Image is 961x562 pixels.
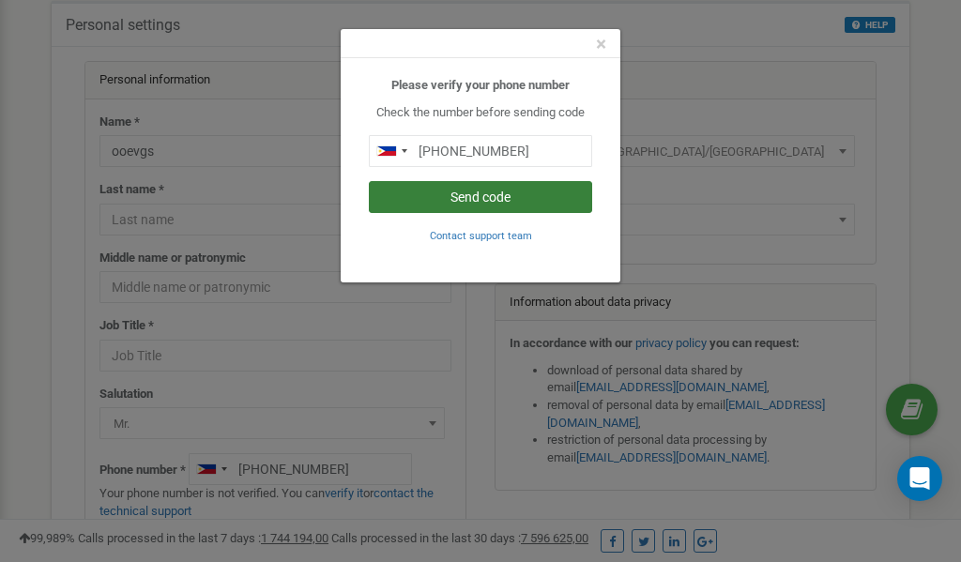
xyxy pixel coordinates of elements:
[596,35,606,54] button: Close
[369,135,592,167] input: 0905 123 4567
[369,181,592,213] button: Send code
[897,456,942,501] div: Open Intercom Messenger
[596,33,606,55] span: ×
[370,136,413,166] div: Telephone country code
[430,228,532,242] a: Contact support team
[369,104,592,122] p: Check the number before sending code
[430,230,532,242] small: Contact support team
[391,78,570,92] b: Please verify your phone number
